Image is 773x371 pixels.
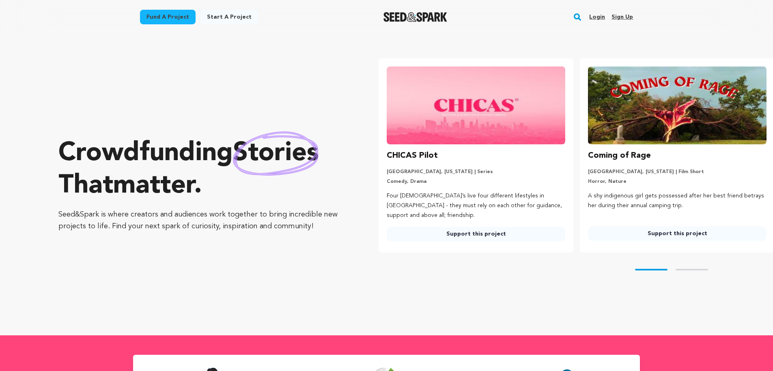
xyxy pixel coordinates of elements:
img: Seed&Spark Logo Dark Mode [383,12,447,22]
a: Fund a project [140,10,196,24]
a: Support this project [387,227,565,241]
img: CHICAS Pilot image [387,66,565,144]
span: matter [113,173,194,199]
p: Seed&Spark is where creators and audiences work together to bring incredible new projects to life... [58,209,346,232]
a: Support this project [588,226,767,241]
p: [GEOGRAPHIC_DATA], [US_STATE] | Film Short [588,169,767,175]
p: [GEOGRAPHIC_DATA], [US_STATE] | Series [387,169,565,175]
p: Four [DEMOGRAPHIC_DATA]’s live four different lifestyles in [GEOGRAPHIC_DATA] - they must rely on... [387,191,565,220]
h3: CHICAS Pilot [387,149,438,162]
img: hand sketched image [233,131,319,176]
a: Sign up [612,11,633,24]
p: Crowdfunding that . [58,137,346,202]
img: Coming of Rage image [588,66,767,144]
a: Seed&Spark Homepage [383,12,447,22]
a: Login [589,11,605,24]
p: Horror, Nature [588,178,767,185]
p: A shy indigenous girl gets possessed after her best friend betrays her during their annual campin... [588,191,767,211]
a: Start a project [200,10,258,24]
h3: Coming of Rage [588,149,651,162]
p: Comedy, Drama [387,178,565,185]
